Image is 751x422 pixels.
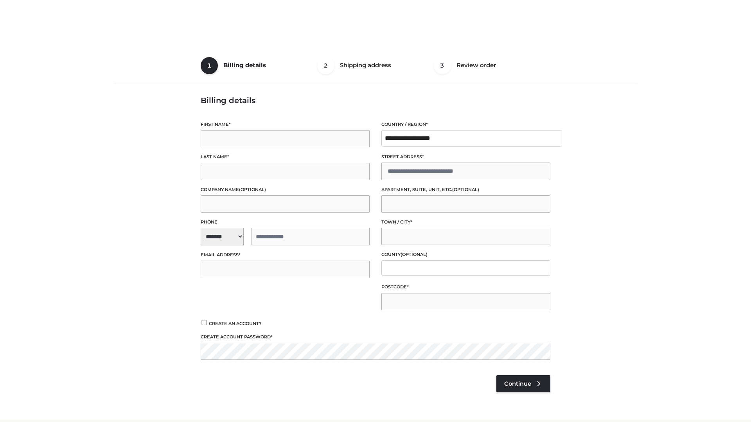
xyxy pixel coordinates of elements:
label: Apartment, suite, unit, etc. [381,186,550,193]
label: First name [201,121,370,128]
span: Review order [456,61,496,69]
span: 1 [201,57,218,74]
span: (optional) [239,187,266,192]
input: Create an account? [201,320,208,325]
a: Continue [496,375,550,392]
label: Email address [201,251,370,259]
label: Company name [201,186,370,193]
label: Street address [381,153,550,161]
label: Last name [201,153,370,161]
span: (optional) [452,187,479,192]
span: 2 [317,57,334,74]
label: Country / Region [381,121,550,128]
label: Town / City [381,218,550,226]
span: Billing details [223,61,266,69]
label: County [381,251,550,258]
span: Continue [504,380,531,387]
label: Phone [201,218,370,226]
span: Shipping address [340,61,391,69]
span: 3 [434,57,451,74]
label: Create account password [201,333,550,341]
span: Create an account? [209,321,262,326]
label: Postcode [381,283,550,291]
h3: Billing details [201,96,550,105]
span: (optional) [401,252,428,257]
